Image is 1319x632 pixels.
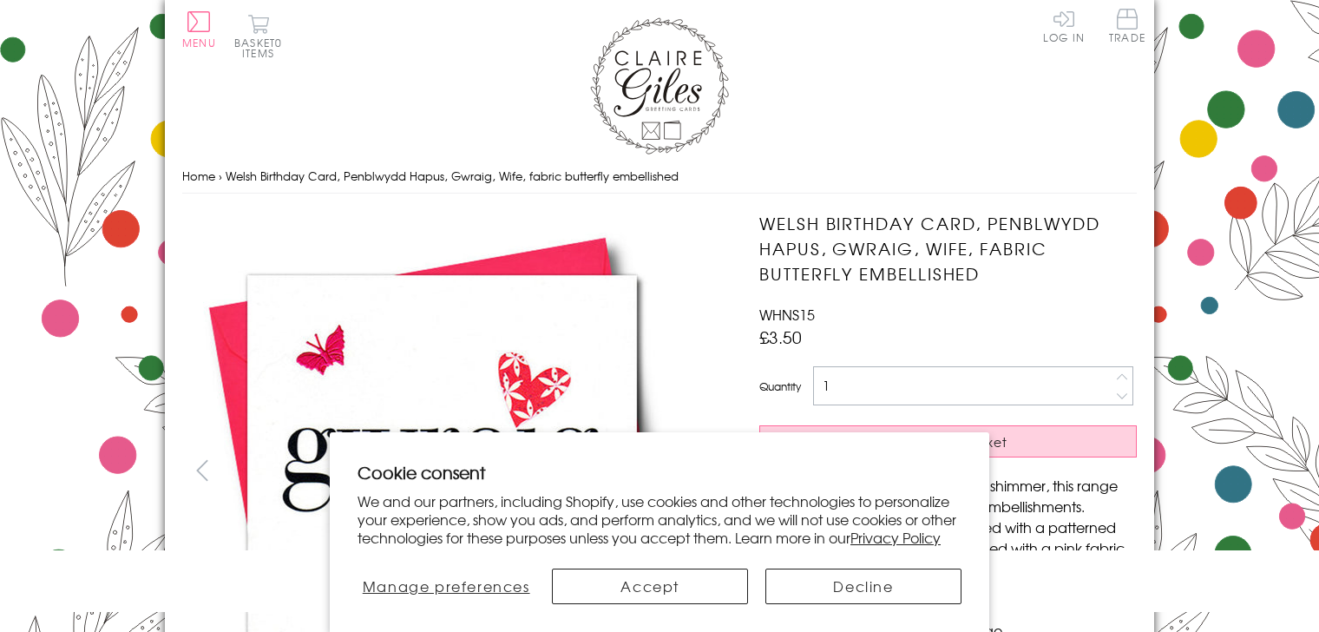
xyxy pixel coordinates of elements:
[234,14,282,58] button: Basket0 items
[226,168,679,184] span: Welsh Birthday Card, Penblwydd Hapus, Gwraig, Wife, fabric butterfly embellished
[358,569,535,604] button: Manage preferences
[590,17,729,155] img: Claire Giles Greetings Cards
[182,168,215,184] a: Home
[759,325,802,349] span: £3.50
[1109,9,1145,43] span: Trade
[765,569,961,604] button: Decline
[759,379,801,394] label: Quantity
[242,35,282,61] span: 0 items
[358,492,961,546] p: We and our partners, including Shopify, use cookies and other technologies to personalize your ex...
[552,569,748,604] button: Accept
[358,460,961,484] h2: Cookie consent
[363,576,530,596] span: Manage preferences
[759,211,1137,286] h1: Welsh Birthday Card, Penblwydd Hapus, Gwraig, Wife, fabric butterfly embellished
[182,35,216,50] span: Menu
[182,451,221,490] button: prev
[759,425,1137,458] button: Add to Basket
[182,159,1137,194] nav: breadcrumbs
[1043,9,1085,43] a: Log In
[182,11,216,48] button: Menu
[1109,9,1145,46] a: Trade
[850,527,941,548] a: Privacy Policy
[759,304,815,325] span: WHNS15
[219,168,222,184] span: ›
